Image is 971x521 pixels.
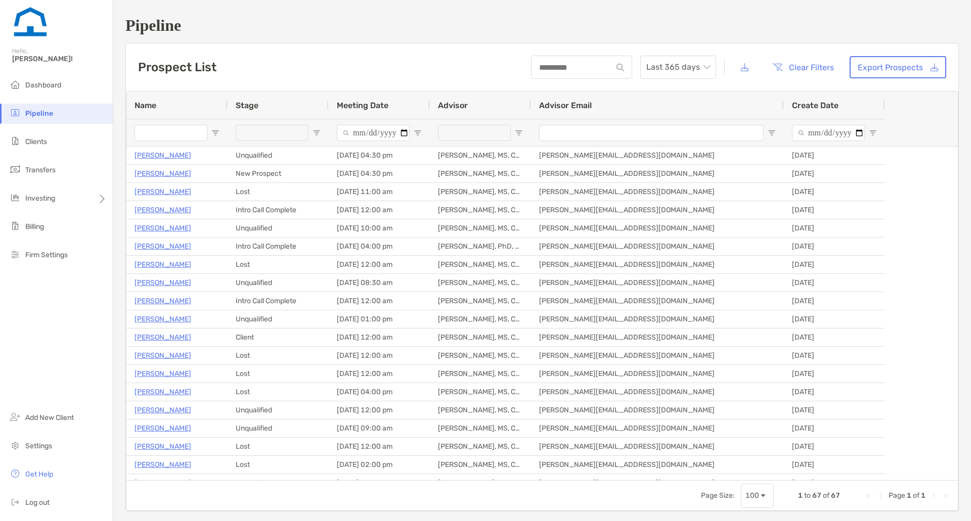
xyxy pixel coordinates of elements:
span: 67 [831,491,840,500]
div: [DATE] [784,438,885,455]
a: [PERSON_NAME] [135,258,191,271]
img: investing icon [9,192,21,204]
a: Export Prospects [850,56,946,78]
div: [DATE] [784,256,885,273]
div: [DATE] [784,147,885,164]
div: [PERSON_NAME][EMAIL_ADDRESS][DOMAIN_NAME] [531,419,784,437]
div: Client [228,328,329,346]
span: Stage [236,101,258,110]
div: [PERSON_NAME][EMAIL_ADDRESS][DOMAIN_NAME] [531,365,784,383]
div: Lost [228,438,329,455]
div: [PERSON_NAME][EMAIL_ADDRESS][DOMAIN_NAME] [531,328,784,346]
button: Open Filter Menu [869,129,877,137]
a: [PERSON_NAME] [135,404,191,416]
div: Unqualified [228,310,329,328]
img: add_new_client icon [9,411,21,423]
div: [PERSON_NAME][EMAIL_ADDRESS][DOMAIN_NAME] [531,256,784,273]
div: [PERSON_NAME], MS, CFP®, CFA®, AFC® [430,383,531,401]
div: [DATE] 04:30 pm [329,147,430,164]
div: [DATE] 12:00 am [329,201,430,219]
span: Dashboard [25,81,61,89]
div: Last Page [942,492,950,500]
a: [PERSON_NAME] [135,240,191,253]
button: Open Filter Menu [211,129,219,137]
div: [PERSON_NAME][EMAIL_ADDRESS][DOMAIN_NAME] [531,456,784,473]
div: [DATE] 01:30 pm [329,474,430,492]
span: Advisor Email [539,101,592,110]
div: [DATE] [784,474,885,492]
span: Last 365 days [646,56,710,78]
span: Add New Client [25,413,74,422]
span: to [804,491,811,500]
a: [PERSON_NAME] [135,367,191,380]
div: [PERSON_NAME], MS, CFP®, CFA®, AFC® [430,347,531,364]
img: dashboard icon [9,78,21,90]
div: 100 [745,491,759,500]
a: [PERSON_NAME] [135,185,191,198]
div: [PERSON_NAME], MS, CFP®, CFA®, AFC® [430,256,531,273]
span: 67 [812,491,821,500]
div: [PERSON_NAME], PhD, CFP®, CFA [430,238,531,255]
a: [PERSON_NAME] [135,440,191,453]
div: Page Size: [701,491,735,500]
div: [PERSON_NAME], MS, CFP®, CFA®, AFC® [430,310,531,328]
div: Lost [228,365,329,383]
div: [DATE] 09:00 am [329,419,430,437]
img: pipeline icon [9,107,21,119]
div: Lost [228,456,329,473]
div: [DATE] [784,183,885,201]
a: [PERSON_NAME] [135,477,191,489]
div: First Page [864,492,872,500]
div: [PERSON_NAME][EMAIL_ADDRESS][DOMAIN_NAME] [531,401,784,419]
div: [DATE] [784,401,885,419]
div: [PERSON_NAME], MS, CFP®, CFA®, AFC® [430,419,531,437]
div: [PERSON_NAME], MS, CFP®, CFA®, AFC® [430,147,531,164]
div: [PERSON_NAME][EMAIL_ADDRESS][DOMAIN_NAME] [531,238,784,255]
div: [DATE] 12:00 pm [329,401,430,419]
span: 1 [798,491,803,500]
p: [PERSON_NAME] [135,276,191,289]
input: Advisor Email Filter Input [539,125,764,141]
p: [PERSON_NAME] [135,313,191,325]
a: [PERSON_NAME] [135,331,191,344]
div: Intro Call Complete [228,292,329,310]
img: transfers icon [9,163,21,175]
span: of [913,491,919,500]
div: Page Size [741,484,774,508]
a: [PERSON_NAME] [135,458,191,471]
div: Unqualified [228,147,329,164]
div: [PERSON_NAME][EMAIL_ADDRESS][DOMAIN_NAME] [531,274,784,292]
div: [DATE] [784,238,885,255]
div: [PERSON_NAME], MS, CFP®, CFA®, AFC® [430,456,531,473]
span: Billing [25,222,44,231]
div: [PERSON_NAME], MS, CFP®, CFA®, AFC® [430,201,531,219]
span: Settings [25,442,52,450]
a: [PERSON_NAME] [135,167,191,180]
div: [DATE] 04:00 pm [329,383,430,401]
span: Page [889,491,905,500]
input: Name Filter Input [135,125,207,141]
a: [PERSON_NAME] [135,204,191,216]
button: Clear Filters [765,56,842,78]
div: [PERSON_NAME], MS, CFP®, CFA®, AFC® [430,165,531,182]
div: Intro Call Complete [228,201,329,219]
a: [PERSON_NAME] [135,222,191,234]
div: [DATE] 12:00 am [329,292,430,310]
div: Lost [228,383,329,401]
p: [PERSON_NAME] [135,295,191,307]
h1: Pipeline [125,16,959,35]
div: [DATE] [784,165,885,182]
a: [PERSON_NAME] [135,422,191,435]
button: Open Filter Menu [515,129,523,137]
div: [PERSON_NAME], MS, CFP®, CFA®, AFC® [430,328,531,346]
span: Clients [25,137,47,146]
